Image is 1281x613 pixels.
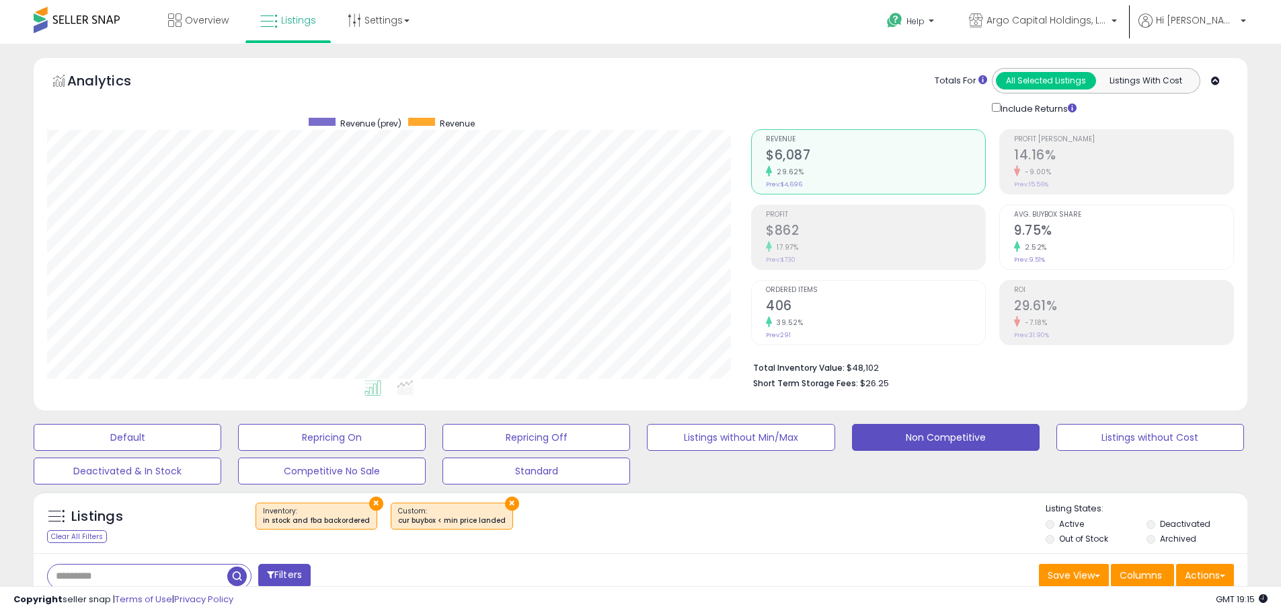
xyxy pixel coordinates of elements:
[1059,518,1084,530] label: Active
[772,242,798,252] small: 17.97%
[263,516,370,526] div: in stock and fba backordered
[398,506,506,526] span: Custom:
[71,507,123,526] h5: Listings
[766,287,985,294] span: Ordered Items
[13,593,63,606] strong: Copyright
[1014,298,1233,316] h2: 29.61%
[1020,318,1047,328] small: -7.18%
[1020,167,1051,177] small: -9.00%
[1059,533,1108,544] label: Out of Stock
[369,497,383,511] button: ×
[1014,256,1045,264] small: Prev: 9.51%
[185,13,229,27] span: Overview
[1111,564,1174,587] button: Columns
[238,424,426,451] button: Repricing On
[647,424,834,451] button: Listings without Min/Max
[1176,564,1234,587] button: Actions
[1160,533,1196,544] label: Archived
[1020,242,1047,252] small: 2.52%
[263,506,370,526] span: Inventory :
[1160,518,1210,530] label: Deactivated
[772,318,803,328] small: 39.52%
[766,256,795,264] small: Prev: $730
[766,180,802,188] small: Prev: $4,696
[440,118,475,129] span: Revenue
[442,424,630,451] button: Repricing Off
[1138,13,1246,44] a: Hi [PERSON_NAME]
[13,593,233,606] div: seller snap | |
[34,458,221,484] button: Deactivated & In Stock
[852,424,1040,451] button: Non Competitive
[1156,13,1237,27] span: Hi [PERSON_NAME]
[1039,564,1109,587] button: Save View
[935,75,987,87] div: Totals For
[753,377,858,389] b: Short Term Storage Fees:
[1014,180,1048,188] small: Prev: 15.56%
[772,167,804,177] small: 29.62%
[1014,147,1233,166] h2: 14.16%
[860,377,889,390] span: $26.25
[238,458,426,484] button: Competitive No Sale
[1014,223,1233,241] h2: 9.75%
[1046,503,1247,515] p: Listing States:
[258,564,311,587] button: Filters
[442,458,630,484] button: Standard
[906,15,925,27] span: Help
[505,497,519,511] button: ×
[1014,136,1233,143] span: Profit [PERSON_NAME]
[1120,569,1162,582] span: Columns
[1056,424,1244,451] button: Listings without Cost
[753,362,845,373] b: Total Inventory Value:
[1014,331,1049,339] small: Prev: 31.90%
[67,71,157,94] h5: Analytics
[1014,287,1233,294] span: ROI
[1216,593,1268,606] span: 2025-08-15 19:15 GMT
[1095,72,1196,89] button: Listings With Cost
[47,530,107,543] div: Clear All Filters
[766,136,985,143] span: Revenue
[398,516,506,526] div: cur buybox < min price landed
[174,593,233,606] a: Privacy Policy
[996,72,1096,89] button: All Selected Listings
[115,593,172,606] a: Terms of Use
[34,424,221,451] button: Default
[753,359,1224,375] li: $48,102
[766,211,985,219] span: Profit
[1014,211,1233,219] span: Avg. Buybox Share
[886,12,903,29] i: Get Help
[876,2,947,44] a: Help
[340,118,401,129] span: Revenue (prev)
[982,100,1093,116] div: Include Returns
[986,13,1108,27] span: Argo Capital Holdings, LLLC
[766,298,985,316] h2: 406
[766,223,985,241] h2: $862
[766,147,985,166] h2: $6,087
[766,331,791,339] small: Prev: 291
[281,13,316,27] span: Listings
